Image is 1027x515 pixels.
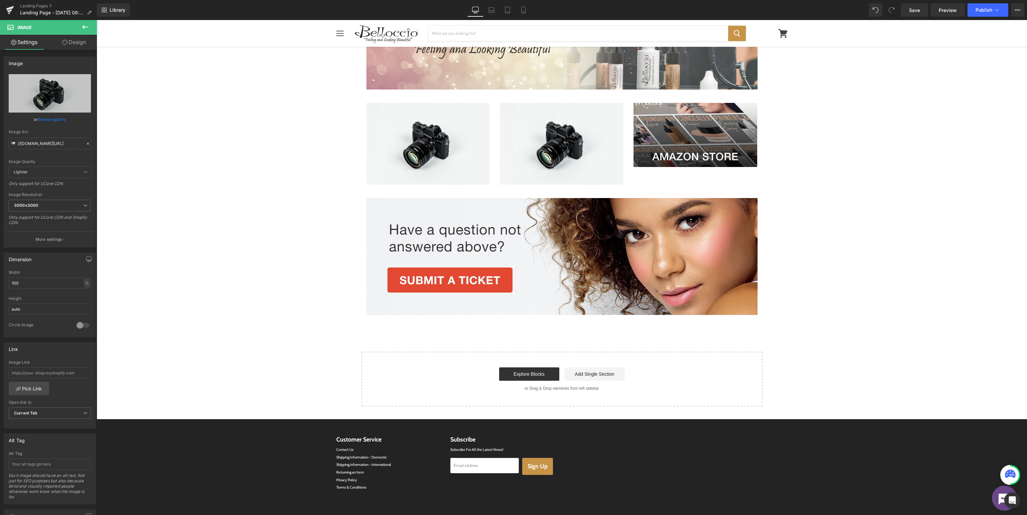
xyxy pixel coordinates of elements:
[240,427,344,471] ul: Customer Service
[14,169,28,174] b: Lighter
[20,3,97,9] a: Landing Pages
[483,3,499,17] a: Laptop
[9,215,91,230] div: Only support for UCare CDN and Shopify CDN
[110,7,125,13] span: Library
[38,114,66,125] a: Browse gallery
[240,435,290,440] a: Shipping Information - Domestic
[50,35,98,50] a: Design
[426,438,456,455] button: Sign Up
[9,473,91,504] div: Each image should have an alt text. Not just for SEO purposes but also because blind and visually...
[9,296,91,301] div: Height
[9,159,91,164] div: Image Quality
[9,367,91,378] input: https://your-shop.myshopify.com
[240,442,295,447] a: Shipping Information - International
[9,253,32,262] div: Dimension
[9,130,91,134] div: Image Src
[9,138,91,149] input: Link
[35,236,62,242] p: More settings
[97,3,130,17] a: New Library
[9,57,23,66] div: Image
[9,400,91,405] div: Open link In
[9,322,70,329] div: Circle Image
[468,347,528,361] a: Add Single Section
[9,451,91,456] div: Alt Tag
[354,412,458,427] h2: Subscribe
[354,438,423,453] input: Email address
[240,412,344,427] h2: Customer Service
[403,347,463,361] a: Explore Blocks
[4,231,96,247] button: More settings
[9,270,91,275] div: Width
[931,3,965,17] a: Preview
[14,203,38,208] b: 3000x3000
[499,3,516,17] a: Tablet
[516,3,532,17] a: Mobile
[869,3,882,17] button: Undo
[1004,492,1020,508] div: Open Intercom Messenger
[9,382,49,395] a: Pick Link
[332,6,632,21] input: Search
[967,3,1008,17] button: Publish
[9,116,91,123] div: or
[9,192,91,197] div: Image Resolution
[9,459,91,470] input: Your alt tags go here
[632,6,649,21] button: Search
[9,360,91,365] div: Image Link
[9,343,18,352] div: Link
[275,366,655,371] p: or Drag & Drop elements from left sidebar
[939,7,957,14] span: Preview
[20,10,84,15] span: Landing Page - [DATE] 08:59:10
[909,7,920,14] span: Save
[976,7,992,13] span: Publish
[9,304,91,315] input: auto
[885,3,898,17] button: Redo
[9,434,25,443] div: Alt Tag
[467,3,483,17] a: Desktop
[1011,3,1024,17] button: More
[14,410,38,415] b: Current Tab
[9,278,91,289] input: auto
[240,427,257,432] a: Contact Us
[9,181,91,191] div: Only support for UCare CDN
[240,465,270,470] a: Terms & Conditions
[240,450,267,455] a: Returning an Item
[354,427,458,433] p: Subscribe For All the Latest News!
[240,458,260,462] a: Privacy Policy
[84,279,90,288] div: %
[17,25,32,30] span: Image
